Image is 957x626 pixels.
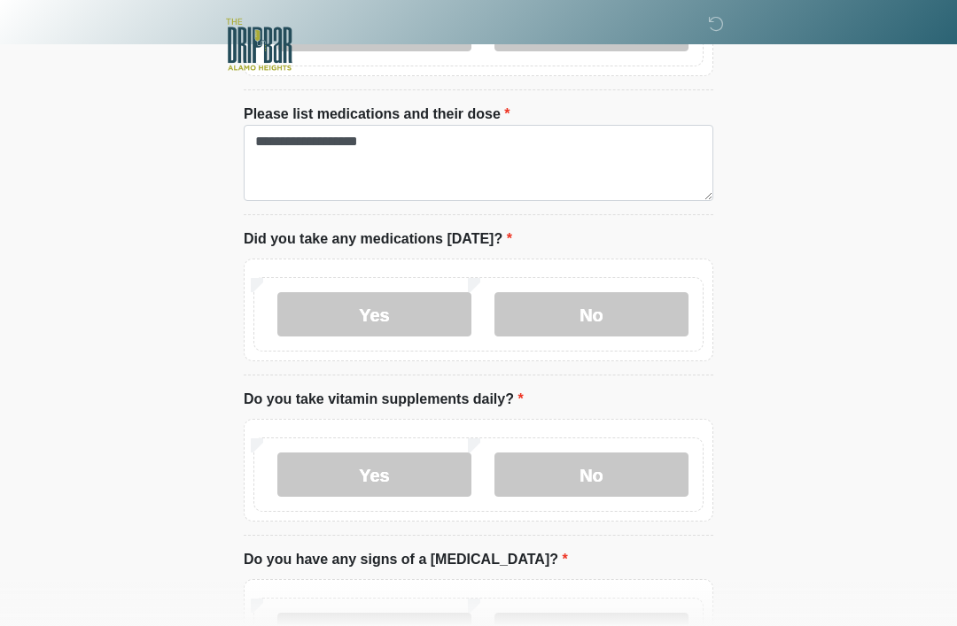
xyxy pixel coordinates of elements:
[244,104,510,125] label: Please list medications and their dose
[244,389,524,410] label: Do you take vitamin supplements daily?
[494,452,689,497] label: No
[226,13,292,76] img: The DRIPBaR - Alamo Heights Logo
[277,292,471,336] label: Yes
[494,292,689,336] label: No
[244,228,512,250] label: Did you take any medications [DATE]?
[277,452,471,497] label: Yes
[244,549,568,570] label: Do you have any signs of a [MEDICAL_DATA]?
